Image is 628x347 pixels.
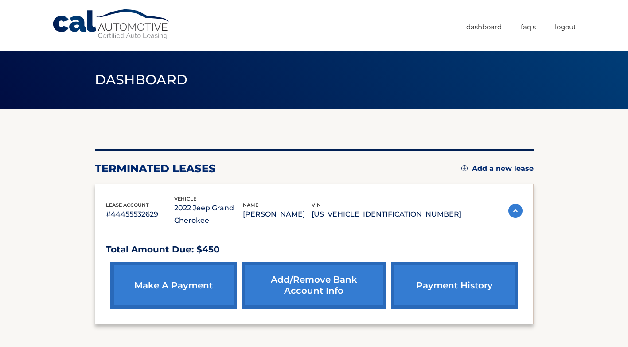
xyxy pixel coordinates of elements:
p: [US_VEHICLE_IDENTIFICATION_NUMBER] [312,208,461,221]
p: Total Amount Due: $450 [106,242,523,257]
a: Logout [555,20,576,34]
p: [PERSON_NAME] [243,208,312,221]
a: Dashboard [466,20,502,34]
img: add.svg [461,165,468,171]
span: lease account [106,202,149,208]
span: vehicle [174,196,196,202]
a: Add/Remove bank account info [242,262,386,309]
p: 2022 Jeep Grand Cherokee [174,202,243,227]
a: Cal Automotive [52,9,172,40]
a: payment history [391,262,518,309]
p: #44455532629 [106,208,175,221]
span: name [243,202,258,208]
a: make a payment [110,262,237,309]
span: vin [312,202,321,208]
h2: terminated leases [95,162,216,175]
a: FAQ's [521,20,536,34]
span: Dashboard [95,71,188,88]
img: accordion-active.svg [508,204,523,218]
a: Add a new lease [461,164,534,173]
